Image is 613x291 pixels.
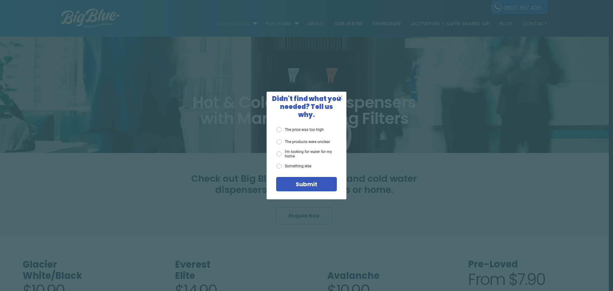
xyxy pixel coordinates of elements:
[276,139,330,144] label: The products were unclear
[296,180,317,188] span: Submit
[571,249,604,282] iframe: Chatbot
[276,164,311,169] label: Something else
[276,149,337,159] label: I'm looking for water for my home
[272,94,341,119] span: Didn't find what you needed? Tell us why.
[276,127,324,132] label: The price was too high
[337,94,343,102] span: X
